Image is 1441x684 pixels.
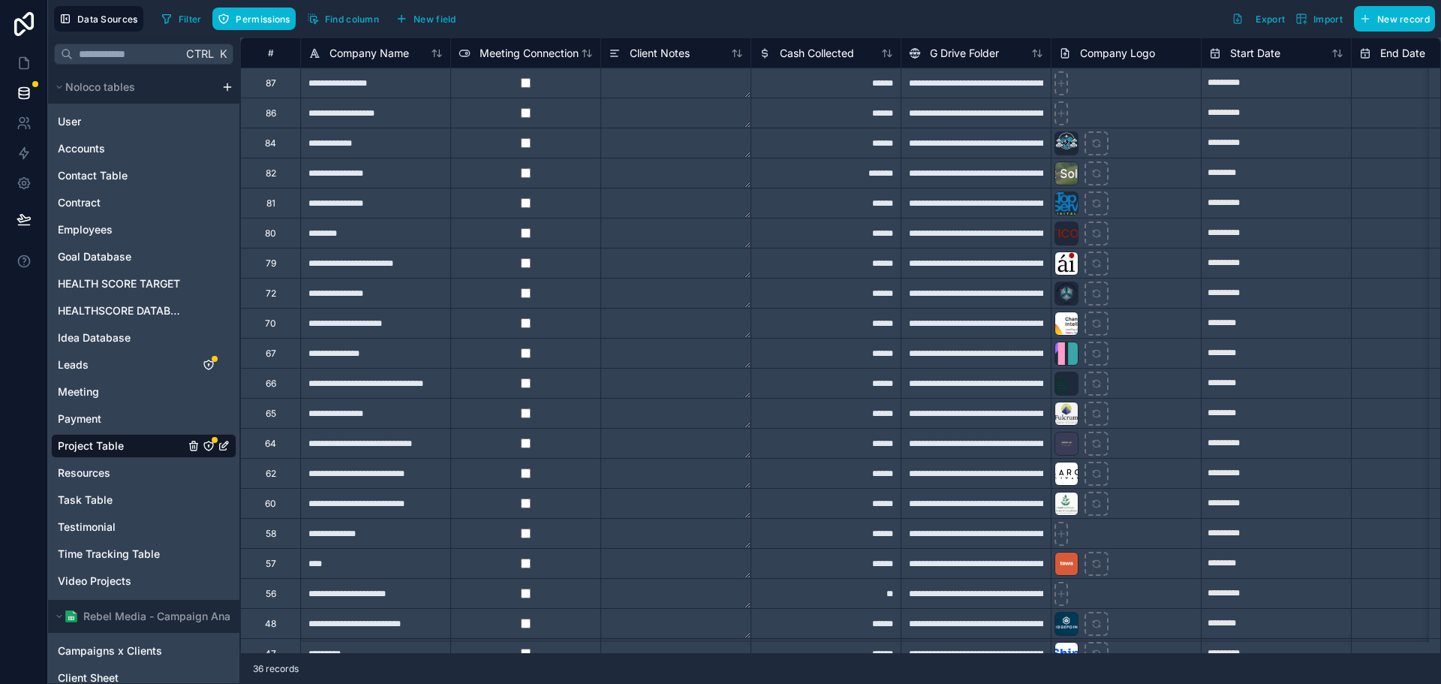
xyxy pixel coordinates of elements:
[390,8,462,30] button: New field
[266,588,276,600] div: 56
[1080,46,1155,61] span: Company Logo
[185,44,215,63] span: Ctrl
[252,47,289,59] div: #
[265,498,276,510] div: 60
[630,46,690,61] span: Client Notes
[77,14,138,25] span: Data Sources
[54,6,143,32] button: Data Sources
[265,227,276,240] div: 80
[212,8,295,30] button: Permissions
[266,378,276,390] div: 66
[325,14,379,25] span: Find column
[930,46,999,61] span: G Drive Folder
[266,468,276,480] div: 62
[1354,6,1435,32] button: New record
[265,137,276,149] div: 84
[266,408,276,420] div: 65
[212,8,301,30] a: Permissions
[1348,6,1435,32] a: New record
[1226,6,1290,32] button: Export
[1230,46,1280,61] span: Start Date
[266,288,276,300] div: 72
[266,77,276,89] div: 87
[480,46,579,61] span: Meeting Connection
[266,258,276,270] div: 79
[414,14,456,25] span: New field
[266,107,276,119] div: 86
[253,663,299,675] span: 36 records
[265,318,276,330] div: 70
[266,348,276,360] div: 67
[1380,46,1425,61] span: End Date
[218,49,228,59] span: K
[266,167,276,179] div: 82
[1377,14,1430,25] span: New record
[265,648,276,660] div: 47
[1313,14,1343,25] span: Import
[265,618,276,630] div: 48
[1290,6,1348,32] button: Import
[265,438,276,450] div: 64
[179,14,202,25] span: Filter
[236,14,290,25] span: Permissions
[302,8,384,30] button: Find column
[155,8,207,30] button: Filter
[780,46,854,61] span: Cash Collected
[266,528,276,540] div: 58
[329,46,409,61] span: Company Name
[266,558,276,570] div: 57
[1256,14,1285,25] span: Export
[266,197,275,209] div: 81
